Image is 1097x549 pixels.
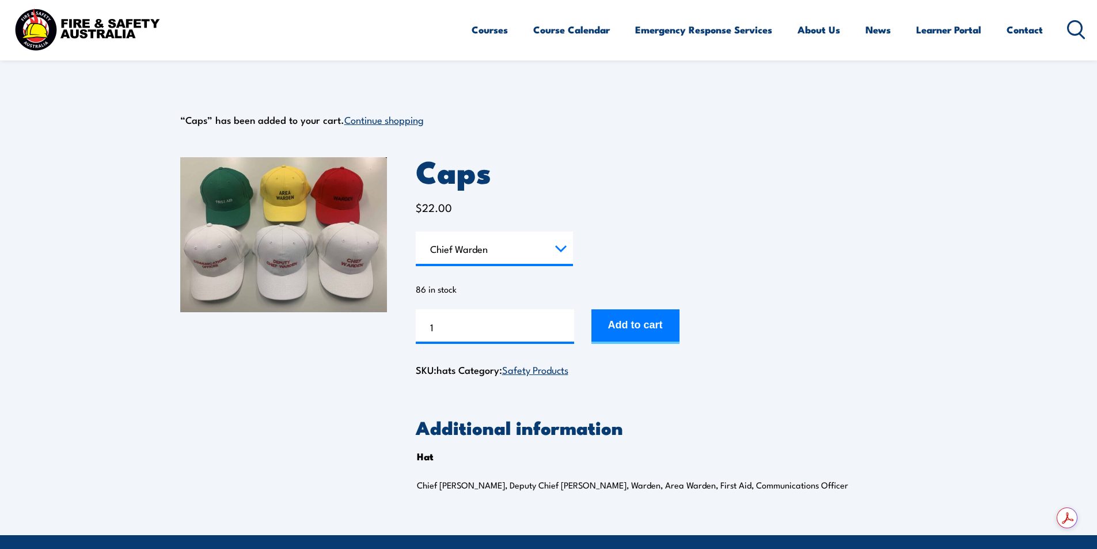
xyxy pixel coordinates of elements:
[798,14,840,45] a: About Us
[180,157,387,312] img: caps-scaled-1.jpg
[591,309,680,344] button: Add to cart
[866,14,891,45] a: News
[458,362,568,377] span: Category:
[916,14,981,45] a: Learner Portal
[472,14,508,45] a: Courses
[180,111,917,128] div: “Caps” has been added to your cart.
[416,157,917,184] h1: Caps
[436,362,455,377] span: hats
[416,419,917,435] h2: Additional information
[1007,14,1043,45] a: Contact
[416,309,574,344] input: Product quantity
[416,362,455,377] span: SKU:
[416,283,917,295] p: 86 in stock
[533,14,610,45] a: Course Calendar
[344,112,424,126] a: Continue shopping
[416,199,422,215] span: $
[502,362,568,376] a: Safety Products
[635,14,772,45] a: Emergency Response Services
[417,448,434,465] th: Hat
[416,199,452,215] bdi: 22.00
[417,479,876,491] p: Chief [PERSON_NAME], Deputy Chief [PERSON_NAME], Warden, Area Warden, First Aid, Communications O...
